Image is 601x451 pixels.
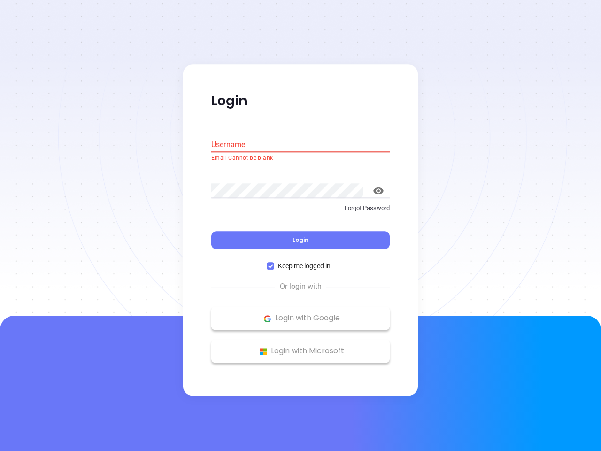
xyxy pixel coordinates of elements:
span: Keep me logged in [274,261,334,272]
p: Login with Microsoft [216,344,385,358]
button: Microsoft Logo Login with Microsoft [211,340,390,363]
img: Microsoft Logo [257,346,269,358]
button: toggle password visibility [367,179,390,202]
span: Or login with [275,281,326,293]
button: Google Logo Login with Google [211,307,390,330]
p: Email Cannot be blank [211,154,390,163]
p: Login with Google [216,311,385,326]
span: Login [293,236,308,244]
a: Forgot Password [211,203,390,220]
button: Login [211,232,390,249]
p: Login [211,93,390,109]
img: Google Logo [262,313,273,325]
p: Forgot Password [211,203,390,213]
